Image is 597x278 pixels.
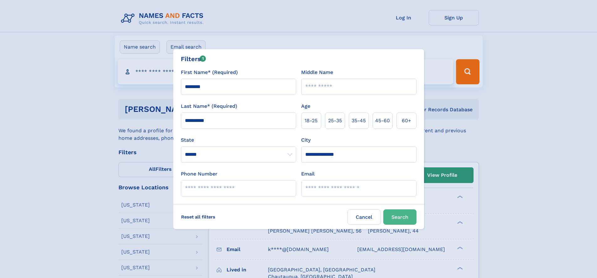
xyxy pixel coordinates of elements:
[177,209,219,224] label: Reset all filters
[328,117,342,124] span: 25‑35
[301,170,315,178] label: Email
[305,117,317,124] span: 18‑25
[383,209,416,225] button: Search
[181,54,206,64] div: Filters
[181,170,217,178] label: Phone Number
[375,117,390,124] span: 45‑60
[348,209,381,225] label: Cancel
[181,136,296,144] label: State
[181,69,238,76] label: First Name* (Required)
[181,102,237,110] label: Last Name* (Required)
[402,117,411,124] span: 60+
[301,69,333,76] label: Middle Name
[301,102,310,110] label: Age
[301,136,311,144] label: City
[352,117,366,124] span: 35‑45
